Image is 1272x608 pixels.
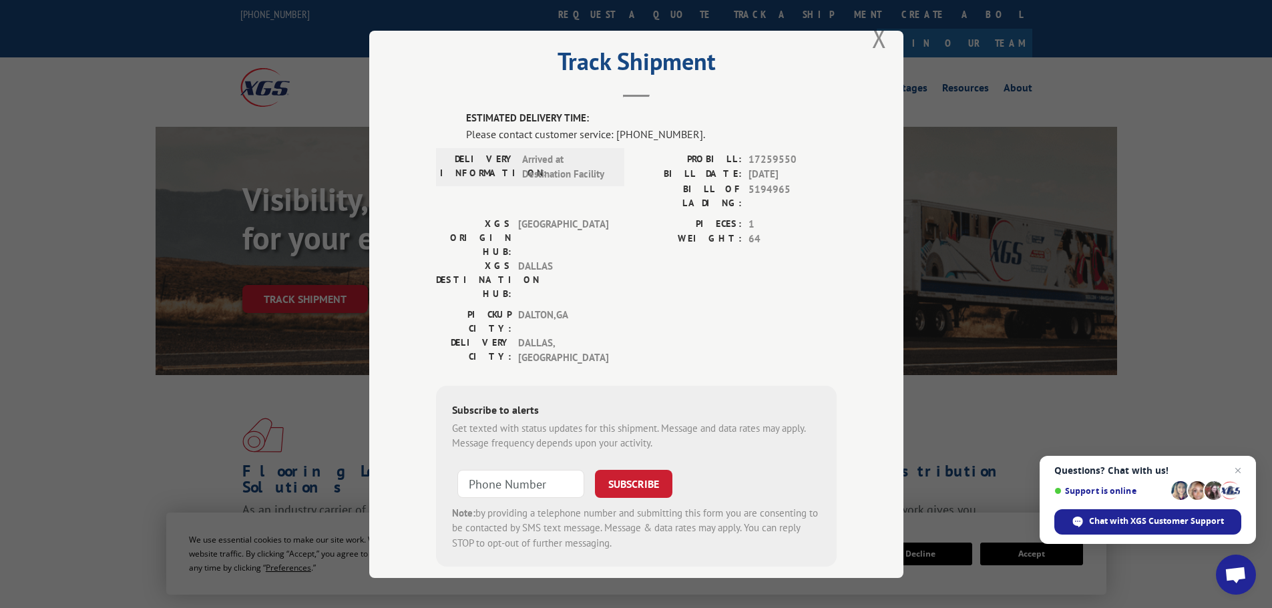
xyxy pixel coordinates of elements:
[452,420,821,450] div: Get texted with status updates for this shipment. Message and data rates may apply. Message frequ...
[466,111,837,126] label: ESTIMATED DELIVERY TIME:
[452,505,821,551] div: by providing a telephone number and submitting this form you are consenting to be contacted by SM...
[749,182,837,210] span: 5194965
[1216,555,1256,595] div: Open chat
[440,151,515,182] label: DELIVERY INFORMATION:
[636,151,742,167] label: PROBILL:
[518,216,608,258] span: [GEOGRAPHIC_DATA]
[595,469,672,497] button: SUBSCRIBE
[457,469,584,497] input: Phone Number
[636,182,742,210] label: BILL OF LADING:
[749,216,837,232] span: 1
[1054,465,1241,476] span: Questions? Chat with us!
[1054,486,1167,496] span: Support is online
[1089,515,1224,527] span: Chat with XGS Customer Support
[518,335,608,365] span: DALLAS , [GEOGRAPHIC_DATA]
[436,216,511,258] label: XGS ORIGIN HUB:
[1054,509,1241,535] div: Chat with XGS Customer Support
[872,20,887,55] button: Close modal
[749,151,837,167] span: 17259550
[436,335,511,365] label: DELIVERY CITY:
[436,52,837,77] h2: Track Shipment
[452,401,821,420] div: Subscribe to alerts
[518,258,608,300] span: DALLAS
[749,232,837,247] span: 64
[518,307,608,335] span: DALTON , GA
[636,216,742,232] label: PIECES:
[452,506,475,519] strong: Note:
[636,232,742,247] label: WEIGHT:
[436,307,511,335] label: PICKUP CITY:
[466,125,837,141] div: Please contact customer service: [PHONE_NUMBER].
[636,167,742,182] label: BILL DATE:
[749,167,837,182] span: [DATE]
[522,151,612,182] span: Arrived at Destination Facility
[436,258,511,300] label: XGS DESTINATION HUB:
[1230,463,1246,479] span: Close chat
